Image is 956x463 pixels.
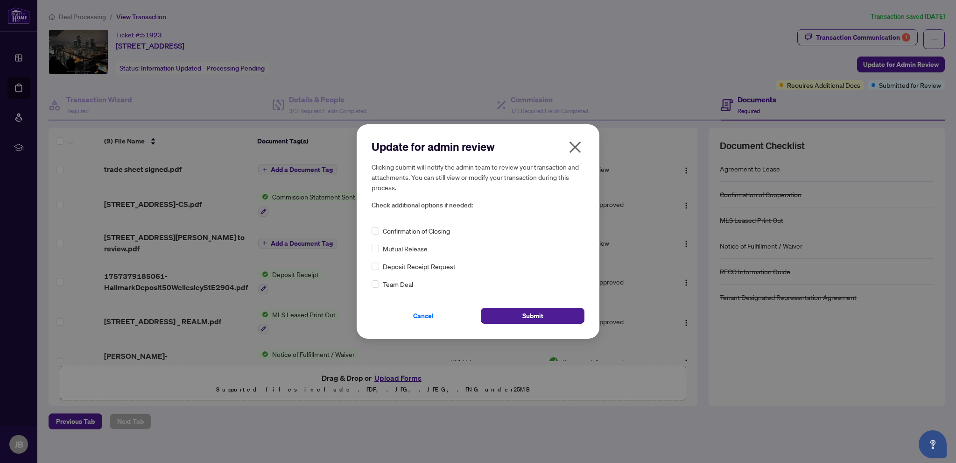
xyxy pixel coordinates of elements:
[383,226,450,236] span: Confirmation of Closing
[522,308,543,323] span: Submit
[919,430,947,458] button: Open asap
[413,308,434,323] span: Cancel
[383,279,413,289] span: Team Deal
[568,140,583,155] span: close
[372,200,584,211] span: Check additional options if needed:
[481,308,584,324] button: Submit
[372,162,584,192] h5: Clicking submit will notify the admin team to review your transaction and attachments. You can st...
[383,243,428,254] span: Mutual Release
[372,308,475,324] button: Cancel
[372,139,584,154] h2: Update for admin review
[383,261,456,271] span: Deposit Receipt Request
